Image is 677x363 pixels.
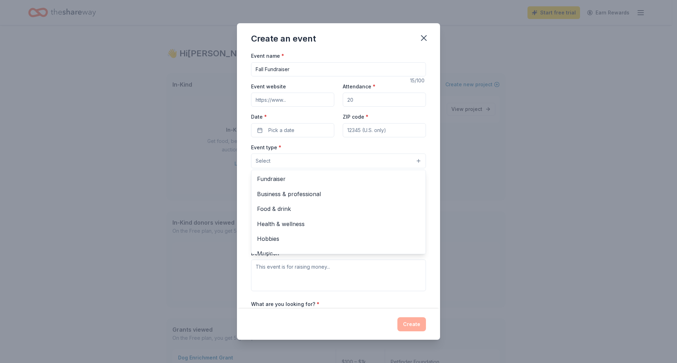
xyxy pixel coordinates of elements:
span: Music [257,249,420,258]
span: Fundraiser [257,174,420,183]
span: Select [256,157,270,165]
span: Health & wellness [257,219,420,229]
span: Food & drink [257,204,420,213]
button: Select [251,154,426,168]
span: Hobbies [257,234,420,243]
span: Business & professional [257,189,420,199]
div: Select [251,170,426,254]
